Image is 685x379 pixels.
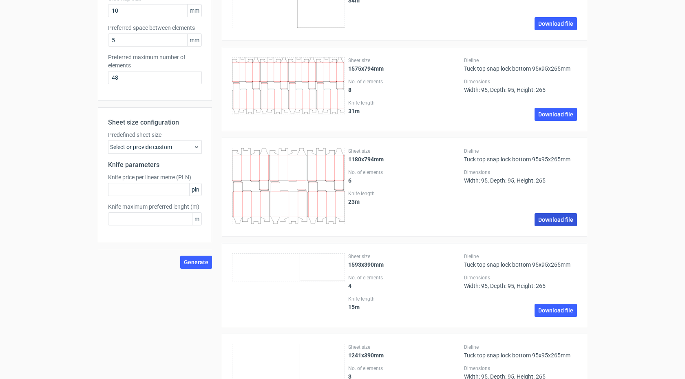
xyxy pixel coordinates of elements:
[348,87,351,93] strong: 8
[464,169,577,184] div: Width: 95, Depth: 95, Height: 265
[348,177,351,184] strong: 6
[464,365,577,372] label: Dimensions
[464,274,577,289] div: Width: 95, Depth: 95, Height: 265
[187,4,201,17] span: mm
[535,304,577,317] a: Download file
[348,78,461,85] label: No. of elements
[348,65,384,72] strong: 1575x794mm
[187,34,201,46] span: mm
[464,78,577,93] div: Width: 95, Depth: 95, Height: 265
[348,274,461,281] label: No. of elements
[535,108,577,121] a: Download file
[348,108,360,114] strong: 31 m
[108,140,202,154] div: Select or provide custom
[108,203,202,211] label: Knife maximum preferred lenght (m)
[535,213,577,226] a: Download file
[108,160,202,170] h2: Knife parameters
[348,156,384,163] strong: 1180x794mm
[464,344,577,359] div: Tuck top snap lock bottom 95x95x265mm
[108,118,202,127] h2: Sheet size configuration
[348,296,461,302] label: Knife length
[464,253,577,260] label: Dieline
[348,190,461,197] label: Knife length
[464,169,577,176] label: Dimensions
[348,365,461,372] label: No. of elements
[108,131,202,139] label: Predefined sheet size
[464,274,577,281] label: Dimensions
[348,261,384,268] strong: 1593x390mm
[184,259,208,265] span: Generate
[180,256,212,269] button: Generate
[464,57,577,64] label: Dieline
[348,304,360,310] strong: 15 m
[192,213,201,225] span: m
[348,352,384,359] strong: 1241x390mm
[348,169,461,176] label: No. of elements
[464,78,577,85] label: Dimensions
[348,198,360,205] strong: 23 m
[464,57,577,72] div: Tuck top snap lock bottom 95x95x265mm
[348,344,461,350] label: Sheet size
[464,253,577,268] div: Tuck top snap lock bottom 95x95x265mm
[108,24,202,32] label: Preferred space between elements
[189,183,201,196] span: pln
[464,344,577,350] label: Dieline
[108,53,202,69] label: Preferred maximum number of elements
[535,17,577,30] a: Download file
[348,283,351,289] strong: 4
[348,253,461,260] label: Sheet size
[108,173,202,181] label: Knife price per linear metre (PLN)
[464,148,577,163] div: Tuck top snap lock bottom 95x95x265mm
[348,148,461,154] label: Sheet size
[348,57,461,64] label: Sheet size
[464,148,577,154] label: Dieline
[348,100,461,106] label: Knife length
